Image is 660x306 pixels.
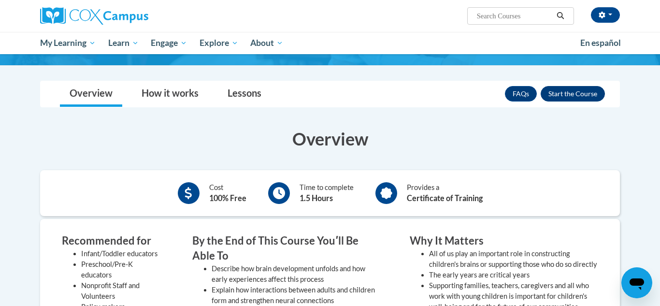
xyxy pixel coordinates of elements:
a: Learn [102,32,145,54]
div: Time to complete [300,182,354,204]
a: About [244,32,290,54]
h3: Overview [40,127,620,151]
span: My Learning [40,37,96,49]
li: Infant/Toddler educators [81,248,163,259]
div: Provides a [407,182,483,204]
img: Cox Campus [40,7,148,25]
h3: Recommended for [62,233,163,248]
a: Overview [60,81,122,107]
h3: Why It Matters [410,233,598,248]
li: Nonprofit Staff and Volunteers [81,280,163,302]
a: Lessons [218,81,271,107]
button: Enroll [541,86,605,102]
a: Engage [144,32,193,54]
b: 100% Free [209,193,246,203]
a: Cox Campus [40,7,224,25]
span: Explore [200,37,238,49]
li: All of us play an important role in constructing children's brains or supporting those who do so ... [429,248,598,270]
button: Search [553,10,568,22]
li: Describe how brain development unfolds and how early experiences affect this process [212,263,381,285]
li: The early years are critical years [429,270,598,280]
h3: By the End of This Course Youʹll Be Able To [192,233,381,263]
a: FAQs [505,86,537,102]
iframe: Button to launch messaging window [621,267,652,298]
b: 1.5 Hours [300,193,333,203]
span: En español [580,38,621,48]
span: About [250,37,283,49]
b: Certificate of Training [407,193,483,203]
input: Search Courses [476,10,553,22]
li: Preschool/Pre-K educators [81,259,163,280]
a: How it works [132,81,208,107]
div: Cost [209,182,246,204]
span: Learn [108,37,139,49]
a: My Learning [34,32,102,54]
a: Explore [193,32,244,54]
a: En español [574,33,627,53]
span: Engage [151,37,187,49]
div: Main menu [26,32,634,54]
li: Explain how interactions between adults and children form and strengthen neural connections [212,285,381,306]
button: Account Settings [591,7,620,23]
